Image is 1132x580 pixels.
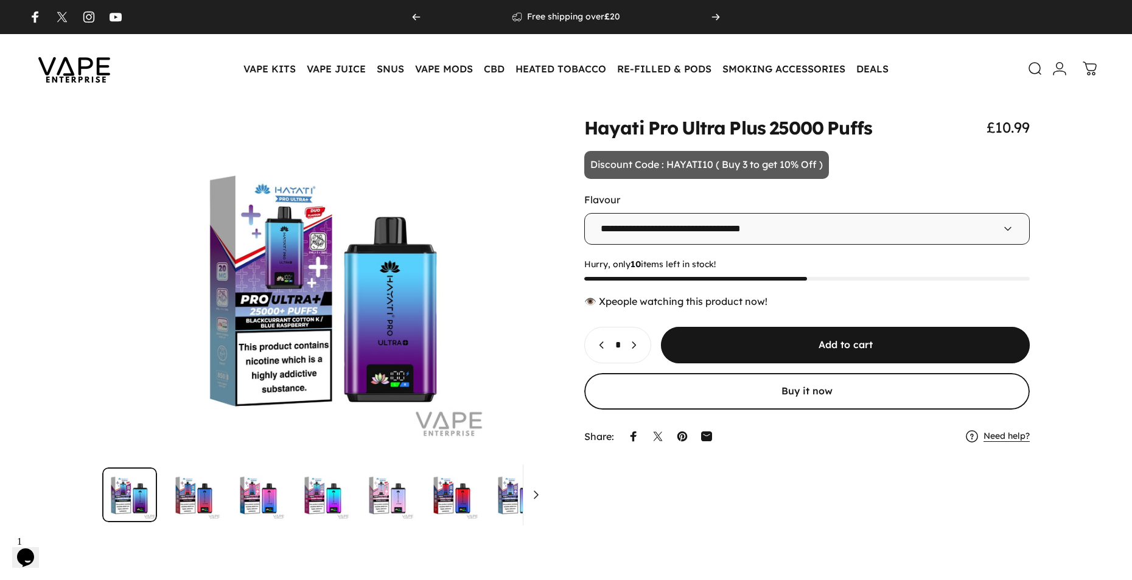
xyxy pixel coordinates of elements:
strong: £ [604,11,610,22]
summary: VAPE KITS [238,56,301,82]
img: Hayati Pro Ultra Plus 25000 puffs vape kit Blue Sour Raspberry flavour 20mg [296,467,351,522]
animate-element: Hayati [584,119,645,137]
img: Vape Enterprise [19,40,129,97]
animate-element: Pro [648,119,678,137]
a: DEALS [851,56,894,82]
img: Hayati Pro Ultra Plus 25000 puffs vape kit Blackcurrant Cotton K and Blue Raspberry flavour 20mg [102,467,157,522]
span: Hurry, only items left in stock! [584,259,1030,270]
p: Discount Code : HAYATI10 ( Buy 3 to get 10% Off ) [584,151,829,179]
p: Share: [584,432,614,441]
a: 0 items [1077,55,1103,82]
summary: SNUS [371,56,410,82]
button: Increase quantity for Hayati Pro Ultra Plus 25000 Puffs [623,327,651,363]
summary: CBD [478,56,510,82]
summary: HEATED TOBACCO [510,56,612,82]
button: Add to cart [661,327,1030,363]
a: Need help? [984,431,1030,442]
button: Go to item [231,467,286,522]
img: Hayati Pro Ultra Plus 25000 puffs vape kit Blue Razz GB flavour 20mg [231,467,286,522]
button: Open media 1 in modal [102,118,548,458]
label: Flavour [584,194,620,206]
button: Buy it now [584,373,1030,410]
iframe: chat widget [12,531,51,568]
button: Go to item [167,467,222,522]
img: Hayati Pro Ultra Plus 25000 puffs vape kit Blueberry H Bubba Watermelon h Bubba flavour 20mg [425,467,480,522]
span: £10.99 [987,118,1030,136]
animate-element: 25000 [769,119,824,137]
nav: Primary [238,56,894,82]
img: Hayati Pro Ultra Plus 25000 Puffs [489,467,544,522]
animate-element: Puffs [827,119,872,137]
button: Go to item [425,467,480,522]
div: 👁️ people watching this product now! [584,295,1030,307]
button: Go to item [102,467,157,522]
img: Hayati Pro Ultra Plus 25000 puffs vape kit Blue Razz Cherry flavour 20mg [167,467,222,522]
summary: SMOKING ACCESSORIES [717,56,851,82]
button: Go to item [296,467,351,522]
animate-element: Plus [729,119,765,137]
button: Go to item [360,467,415,522]
media-gallery: Gallery Viewer [102,118,548,522]
animate-element: Ultra [682,119,726,137]
summary: RE-FILLED & PODS [612,56,717,82]
summary: VAPE JUICE [301,56,371,82]
button: Decrease quantity for Hayati Pro Ultra Plus 25000 Puffs [585,327,613,363]
summary: VAPE MODS [410,56,478,82]
p: Free shipping over 20 [527,12,620,23]
strong: 10 [631,259,641,270]
img: Hayati Pro Ultra Plus 25000 puffs vape kit Blueberry Cotton K Raspberry Cotton K flavour 20mg [360,467,415,522]
button: Go to item [489,467,544,522]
